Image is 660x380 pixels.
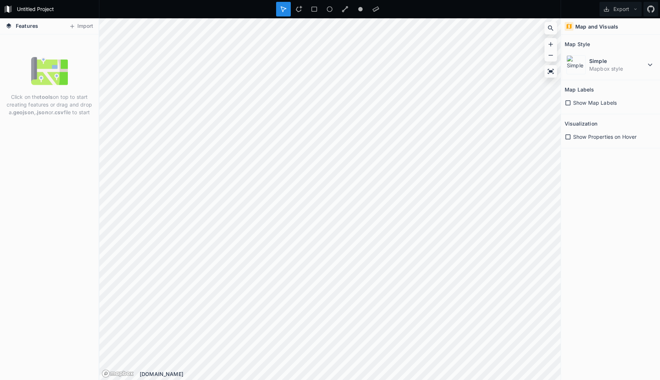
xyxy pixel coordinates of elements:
button: Export [599,2,642,16]
img: empty [31,53,68,89]
span: Show Map Labels [573,99,617,107]
p: Click on the on top to start creating features or drag and drop a , or file to start [5,93,93,116]
span: Features [16,22,38,30]
button: Import [65,21,97,32]
a: Mapbox logo [102,369,134,378]
h4: Map and Visuals [575,23,618,30]
strong: .geojson [12,109,34,115]
dd: Mapbox style [589,65,646,72]
img: Simple [566,55,586,74]
dt: Simple [589,57,646,65]
strong: .json [36,109,48,115]
h2: Map Style [565,38,590,50]
h2: Map Labels [565,84,594,95]
h2: Visualization [565,118,597,129]
strong: .csv [53,109,64,115]
span: Show Properties on Hover [573,133,637,141]
div: [DOMAIN_NAME] [140,370,561,378]
strong: tools [40,94,53,100]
